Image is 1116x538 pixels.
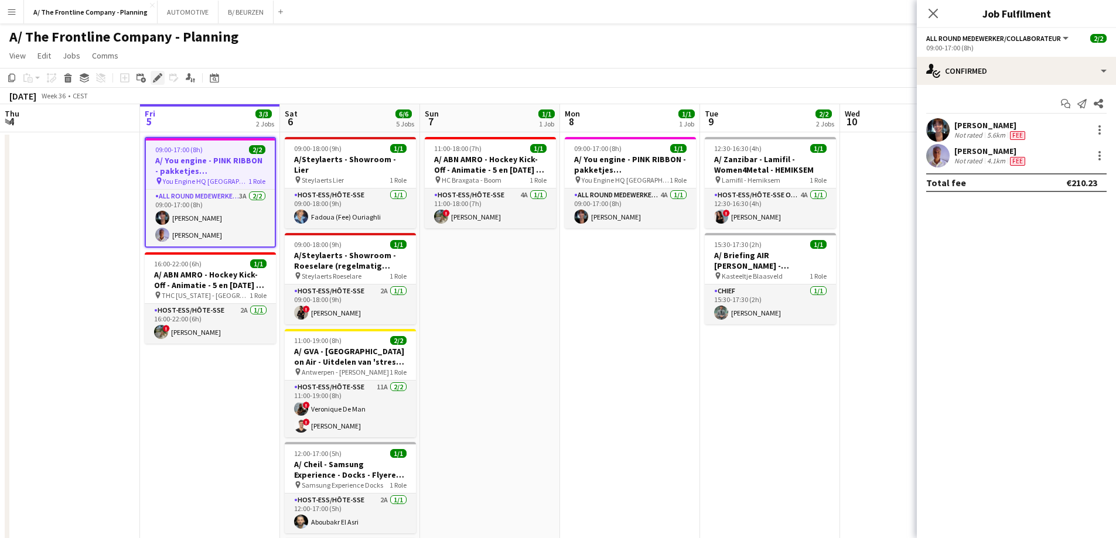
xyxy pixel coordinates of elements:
app-card-role: Host-ess/Hôte-sse4A1/111:00-18:00 (7h)![PERSON_NAME] [425,189,556,228]
button: All Round medewerker/collaborateur [926,34,1070,43]
div: [PERSON_NAME] [954,146,1028,156]
span: Kasteeltje Blaasveld [722,272,783,280]
span: 1/1 [538,109,555,118]
a: Comms [87,48,123,63]
span: 12:30-16:30 (4h) [714,144,762,153]
span: 1 Role [390,368,407,376]
span: 1 Role [390,481,407,489]
span: 1/1 [670,144,687,153]
span: Jobs [63,50,80,61]
app-card-role: Host-ess/Hôte-sse Onthaal-Accueill4A1/112:30-16:30 (4h)![PERSON_NAME] [705,189,836,228]
app-job-card: 11:00-19:00 (8h)2/2A/ GVA - [GEOGRAPHIC_DATA] on Air - Uitdelen van 'stress' bananen Antwerpen - ... [285,329,416,437]
span: 15:30-17:30 (2h) [714,240,762,249]
div: 09:00-17:00 (8h)2/2A/ You engine - PINK RIBBON - pakketjes inpakken/samenstellen (5 + [DATE]) You... [145,137,276,248]
span: 1 Role [530,176,547,184]
span: THC [US_STATE] - [GEOGRAPHIC_DATA] – De Pinte [162,291,250,300]
app-job-card: 09:00-18:00 (9h)1/1A/Steylaerts - Showroom - Roeselare (regelmatig terugkerende opdracht) Steylae... [285,233,416,324]
span: 1 Role [390,272,407,280]
app-card-role: Host-ess/Hôte-sse2A1/116:00-22:00 (6h)![PERSON_NAME] [145,304,276,344]
span: 1/1 [390,144,407,153]
h3: A/ Zanzibar - Lamifil - Women4Metal - HEMIKSEM [705,154,836,175]
span: 5 [143,115,155,128]
span: ! [723,210,730,217]
app-card-role: Host-ess/Hôte-sse2A1/109:00-18:00 (9h)![PERSON_NAME] [285,285,416,324]
app-card-role: All Round medewerker/collaborateur4A1/109:00-17:00 (8h)[PERSON_NAME] [565,189,696,228]
h3: A/ GVA - [GEOGRAPHIC_DATA] on Air - Uitdelen van 'stress' bananen [285,346,416,367]
h3: A/ ABN AMRO - Hockey Kick-Off - Animatie - 5 en [DATE] - Boom [425,154,556,175]
span: 2/2 [249,145,265,154]
div: Crew has different fees then in role [1008,131,1028,140]
span: 3/3 [255,109,272,118]
app-job-card: 09:00-18:00 (9h)1/1A/Steylaerts - Showroom - Lier Steylaerts Lier1 RoleHost-ess/Hôte-sse1/109:00-... [285,137,416,228]
app-card-role: All Round medewerker/collaborateur3A2/209:00-17:00 (8h)[PERSON_NAME][PERSON_NAME] [146,190,275,246]
span: Edit [37,50,51,61]
span: 4 [3,115,19,128]
span: Thu [5,108,19,119]
div: 1 Job [539,119,554,128]
span: ! [303,419,310,426]
span: 1/1 [250,259,267,268]
div: Not rated [954,156,985,166]
div: [PERSON_NAME] [954,120,1028,131]
span: 1 Role [810,176,827,184]
app-card-role: Host-ess/Hôte-sse2A1/112:00-17:00 (5h)Aboubakr El Asri [285,494,416,533]
app-card-role: Host-ess/Hôte-sse1/109:00-18:00 (9h)Fadoua (Fee) Ouriaghli [285,189,416,228]
app-job-card: 09:00-17:00 (8h)1/1A/ You engine - PINK RIBBON - pakketjes inpakken/samenstellen (5 + [DATE]) You... [565,137,696,228]
span: 8 [563,115,580,128]
app-job-card: 16:00-22:00 (6h)1/1A/ ABN AMRO - Hockey Kick-Off - Animatie - 5 en [DATE] - De Pinte THC [US_STAT... [145,252,276,344]
span: ! [303,402,310,409]
span: Fri [145,108,155,119]
span: 6/6 [395,109,412,118]
span: 1/1 [390,449,407,458]
span: Wed [845,108,860,119]
span: 12:00-17:00 (5h) [294,449,342,458]
span: You Engine HQ [GEOGRAPHIC_DATA] [163,177,248,186]
a: Jobs [58,48,85,63]
div: Crew has different fees then in role [1008,156,1028,166]
span: 1 Role [810,272,827,280]
h3: A/ Briefing AIR [PERSON_NAME] - [GEOGRAPHIC_DATA]/[GEOGRAPHIC_DATA] [705,250,836,271]
h1: A/ The Frontline Company - Planning [9,28,238,46]
span: Antwerpen - [PERSON_NAME] [302,368,389,376]
app-job-card: 12:00-17:00 (5h)1/1A/ Cheil - Samsung Experience - Docks - Flyeren (30/8+6/9+13/9) Samsung Experi... [285,442,416,533]
span: 7 [423,115,439,128]
span: Sun [425,108,439,119]
span: 1/1 [678,109,695,118]
span: 1/1 [530,144,547,153]
button: AUTOMOTIVE [158,1,219,23]
h3: A/ Cheil - Samsung Experience - Docks - Flyeren (30/8+6/9+13/9) [285,459,416,480]
h3: A/ ABN AMRO - Hockey Kick-Off - Animatie - 5 en [DATE] - De Pinte [145,269,276,290]
span: 1 Role [250,291,267,300]
span: 09:00-17:00 (8h) [574,144,622,153]
div: 2 Jobs [256,119,274,128]
div: 1 Job [679,119,694,128]
app-job-card: 12:30-16:30 (4h)1/1A/ Zanzibar - Lamifil - Women4Metal - HEMIKSEM Lamifil - Hemiksem1 RoleHost-es... [705,137,836,228]
span: View [9,50,26,61]
div: Not rated [954,131,985,140]
span: 2/2 [390,336,407,345]
h3: A/ You engine - PINK RIBBON - pakketjes inpakken/samenstellen (5 + [DATE]) [565,154,696,175]
h3: A/ You engine - PINK RIBBON - pakketjes inpakken/samenstellen (5 + [DATE]) [146,155,275,176]
span: 11:00-18:00 (7h) [434,144,482,153]
app-card-role: Host-ess/Hôte-sse11A2/211:00-19:00 (8h)!Veronique De Man![PERSON_NAME] [285,381,416,437]
span: Sat [285,108,298,119]
span: 09:00-18:00 (9h) [294,144,342,153]
span: 6 [283,115,298,128]
span: 1 Role [390,176,407,184]
h3: Job Fulfilment [917,6,1116,21]
h3: A/Steylaerts - Showroom - Roeselare (regelmatig terugkerende opdracht) [285,250,416,271]
app-card-role: Chief1/115:30-17:30 (2h)[PERSON_NAME] [705,285,836,324]
div: 2 Jobs [816,119,834,128]
span: Comms [92,50,118,61]
span: Fee [1010,131,1025,140]
span: Lamifil - Hemiksem [722,176,780,184]
span: 1/1 [390,240,407,249]
span: Mon [565,108,580,119]
span: ! [443,210,450,217]
div: Confirmed [917,57,1116,85]
a: View [5,48,30,63]
span: 2/2 [815,109,832,118]
button: B/ BEURZEN [219,1,274,23]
